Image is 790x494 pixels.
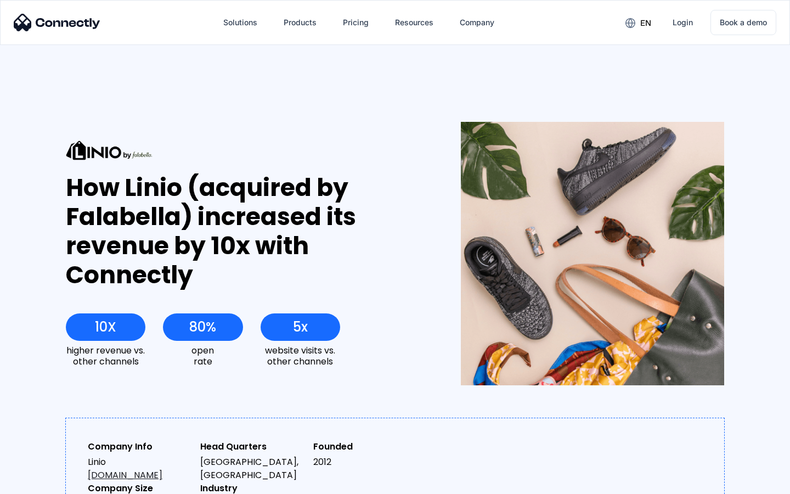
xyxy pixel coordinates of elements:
div: Company Info [88,440,191,453]
div: 80% [189,319,216,335]
div: How Linio (acquired by Falabella) increased its revenue by 10x with Connectly [66,173,421,289]
div: Company [451,9,503,36]
div: Pricing [343,15,369,30]
ul: Language list [22,475,66,490]
div: Products [275,9,325,36]
div: Linio [88,456,191,482]
div: higher revenue vs. other channels [66,345,145,366]
div: Head Quarters [200,440,304,453]
div: Login [673,15,693,30]
div: Solutions [223,15,257,30]
div: website visits vs. other channels [261,345,340,366]
div: Founded [313,440,417,453]
aside: Language selected: English [11,475,66,490]
div: [GEOGRAPHIC_DATA], [GEOGRAPHIC_DATA] [200,456,304,482]
div: 5x [293,319,308,335]
div: Resources [386,9,442,36]
div: en [640,15,651,31]
a: Pricing [334,9,377,36]
div: Solutions [215,9,266,36]
div: Company [460,15,494,30]
a: Login [664,9,702,36]
a: Book a demo [710,10,776,35]
div: Resources [395,15,433,30]
div: Products [284,15,317,30]
div: en [617,14,659,31]
img: Connectly Logo [14,14,100,31]
div: 10X [95,319,116,335]
div: open rate [163,345,242,366]
div: 2012 [313,456,417,469]
a: [DOMAIN_NAME] [88,469,162,481]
